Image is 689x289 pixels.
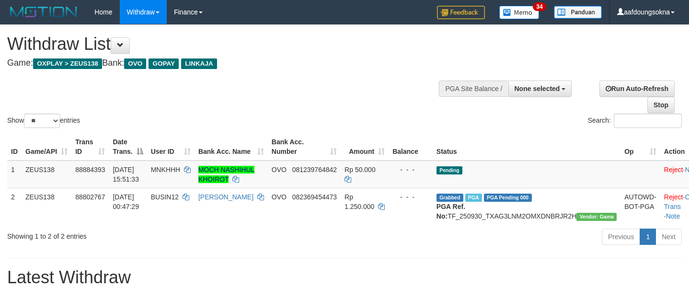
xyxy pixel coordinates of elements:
h4: Game: Bank: [7,58,450,68]
td: AUTOWD-BOT-PGA [620,188,660,225]
td: TF_250930_TXAG3LNM2OMXDNBRJR2H [433,188,620,225]
a: Note [666,212,680,220]
span: GOPAY [149,58,179,69]
span: OVO [272,166,287,173]
a: Reject [664,193,683,201]
label: Show entries [7,114,80,128]
h1: Withdraw List [7,35,450,54]
div: PGA Site Balance / [439,81,508,97]
span: [DATE] 00:47:29 [113,193,139,210]
button: None selected [508,81,572,97]
a: [PERSON_NAME] [198,193,253,201]
img: panduan.png [554,6,602,19]
th: Amount: activate to sort column ascending [341,133,389,161]
th: Game/API: activate to sort column ascending [22,133,71,161]
th: ID [7,133,22,161]
a: Run Auto-Refresh [599,81,675,97]
span: OVO [124,58,146,69]
span: [DATE] 15:51:33 [113,166,139,183]
select: Showentries [24,114,60,128]
span: 88802767 [75,193,105,201]
img: MOTION_logo.png [7,5,80,19]
span: Pending [436,166,462,174]
span: Grabbed [436,194,463,202]
span: BUSIN12 [151,193,179,201]
th: User ID: activate to sort column ascending [147,133,195,161]
span: Copy 081239764842 to clipboard [292,166,337,173]
span: 34 [533,2,546,11]
th: Bank Acc. Name: activate to sort column ascending [195,133,268,161]
td: 1 [7,161,22,188]
span: Rp 1.250.000 [344,193,374,210]
a: Next [655,229,682,245]
span: MNKHHH [151,166,180,173]
div: - - - [392,192,429,202]
img: Feedback.jpg [437,6,485,19]
span: Rp 50.000 [344,166,376,173]
th: Bank Acc. Number: activate to sort column ascending [268,133,341,161]
b: PGA Ref. No: [436,203,465,220]
span: 88884393 [75,166,105,173]
span: Vendor URL: https://trx31.1velocity.biz [576,213,617,221]
th: Trans ID: activate to sort column ascending [71,133,109,161]
span: Copy 082369454473 to clipboard [292,193,337,201]
span: OXPLAY > ZEUS138 [33,58,102,69]
td: ZEUS138 [22,161,71,188]
a: Previous [602,229,640,245]
a: 1 [640,229,656,245]
th: Date Trans.: activate to sort column descending [109,133,147,161]
span: PGA Pending [484,194,532,202]
div: Showing 1 to 2 of 2 entries [7,228,280,241]
h1: Latest Withdraw [7,268,682,287]
div: - - - [392,165,429,174]
th: Balance [389,133,433,161]
a: Stop [647,97,675,113]
label: Search: [588,114,682,128]
td: ZEUS138 [22,188,71,225]
img: Button%20Memo.svg [499,6,540,19]
th: Status [433,133,620,161]
span: Marked by aafsreyleap [465,194,482,202]
a: Reject [664,166,683,173]
span: OVO [272,193,287,201]
a: MOCH NASHIHUL KHOIROT [198,166,254,183]
th: Op: activate to sort column ascending [620,133,660,161]
span: None selected [515,85,560,92]
input: Search: [614,114,682,128]
td: 2 [7,188,22,225]
span: LINKAJA [181,58,217,69]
